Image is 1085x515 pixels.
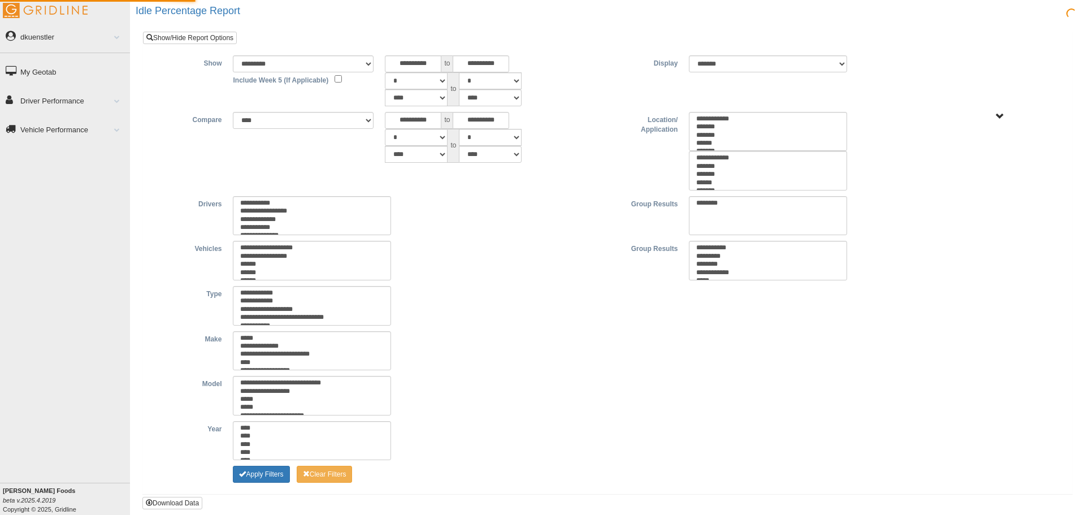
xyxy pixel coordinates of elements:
[151,241,227,254] label: Vehicles
[151,331,227,345] label: Make
[441,55,453,72] span: to
[151,112,227,125] label: Compare
[448,72,459,106] span: to
[3,497,55,504] i: beta v.2025.4.2019
[142,497,202,509] button: Download Data
[151,196,227,210] label: Drivers
[297,466,353,483] button: Change Filter Options
[607,112,683,135] label: Location/ Application
[3,3,88,18] img: Gridline
[448,129,459,163] span: to
[3,487,75,494] b: [PERSON_NAME] Foods
[3,486,130,514] div: Copyright © 2025, Gridline
[151,376,227,390] label: Model
[151,55,227,69] label: Show
[151,421,227,435] label: Year
[607,55,683,69] label: Display
[233,72,328,86] label: Include Week 5 (If Applicable)
[136,6,1085,17] h2: Idle Percentage Report
[151,286,227,300] label: Type
[607,241,683,254] label: Group Results
[441,112,453,129] span: to
[143,32,237,44] a: Show/Hide Report Options
[233,466,289,483] button: Change Filter Options
[607,196,683,210] label: Group Results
